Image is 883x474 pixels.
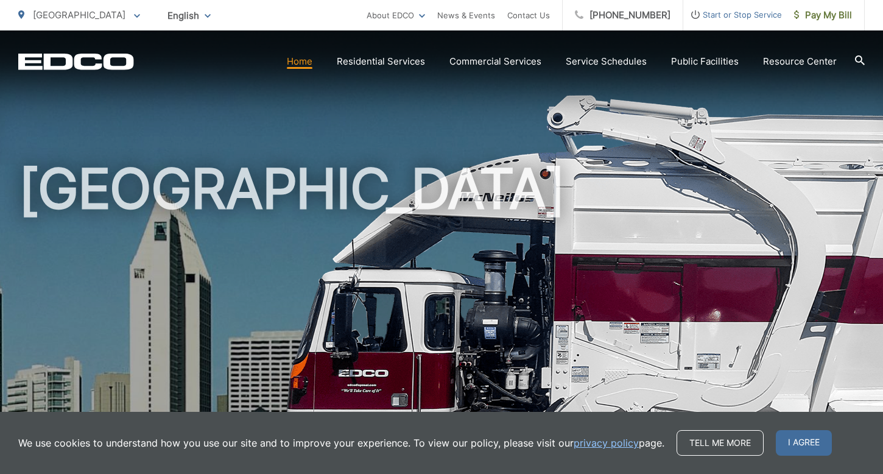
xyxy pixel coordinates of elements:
[671,54,739,69] a: Public Facilities
[33,9,125,21] span: [GEOGRAPHIC_DATA]
[449,54,541,69] a: Commercial Services
[18,436,664,450] p: We use cookies to understand how you use our site and to improve your experience. To view our pol...
[337,54,425,69] a: Residential Services
[18,53,134,70] a: EDCD logo. Return to the homepage.
[794,8,852,23] span: Pay My Bill
[158,5,220,26] span: English
[763,54,837,69] a: Resource Center
[677,430,764,456] a: Tell me more
[776,430,832,456] span: I agree
[287,54,312,69] a: Home
[437,8,495,23] a: News & Events
[574,436,639,450] a: privacy policy
[367,8,425,23] a: About EDCO
[566,54,647,69] a: Service Schedules
[507,8,550,23] a: Contact Us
